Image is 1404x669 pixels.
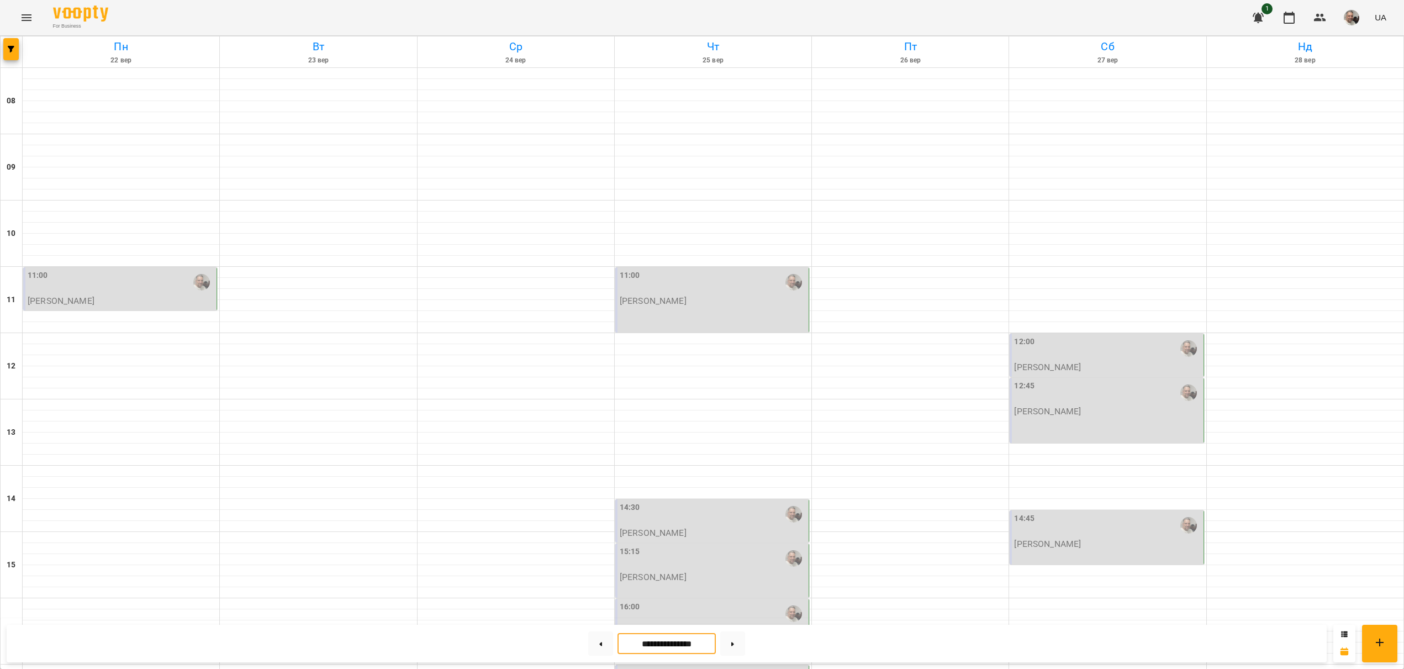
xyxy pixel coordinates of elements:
h6: 24 вер [419,55,613,66]
h6: 22 вер [24,55,218,66]
h6: 13 [7,426,15,439]
img: Voopty Logo [53,6,108,22]
label: 14:30 [620,502,640,514]
label: 11:00 [28,270,48,282]
span: 1 [1262,3,1273,14]
h6: Пт [814,38,1007,55]
p: [PERSON_NAME] [1014,362,1081,372]
p: [PERSON_NAME] [1014,407,1081,416]
h6: Пн [24,38,218,55]
h6: Нд [1208,38,1402,55]
h6: 15 [7,559,15,571]
img: Юрій ГАЛІС [785,550,802,567]
p: [PERSON_NAME] [620,528,687,538]
img: Юрій ГАЛІС [785,274,802,291]
label: 14:45 [1014,513,1034,525]
img: Юрій ГАЛІС [193,274,210,291]
button: Menu [13,4,40,31]
h6: Ср [419,38,613,55]
p: [PERSON_NAME] [1014,539,1081,549]
h6: Вт [221,38,415,55]
h6: Чт [616,38,810,55]
label: 16:00 [620,601,640,613]
img: Юрій ГАЛІС [1180,340,1197,357]
h6: 28 вер [1208,55,1402,66]
p: [PERSON_NAME] [620,572,687,582]
h6: 27 вер [1011,55,1204,66]
p: [PERSON_NAME] [28,296,94,305]
img: Юрій ГАЛІС [1180,384,1197,401]
img: c6e0b29f0dc4630df2824b8ec328bb4d.jpg [1344,10,1359,25]
label: 15:15 [620,546,640,558]
h6: 12 [7,360,15,372]
h6: Сб [1011,38,1204,55]
h6: 10 [7,228,15,240]
h6: 08 [7,95,15,107]
span: UA [1375,12,1386,23]
p: [PERSON_NAME] [620,296,687,305]
img: Юрій ГАЛІС [785,506,802,523]
h6: 23 вер [221,55,415,66]
img: Юрій ГАЛІС [785,605,802,622]
label: 12:00 [1014,336,1034,348]
h6: 11 [7,294,15,306]
h6: 14 [7,493,15,505]
h6: 26 вер [814,55,1007,66]
button: UA [1370,7,1391,28]
label: 12:45 [1014,380,1034,392]
label: 11:00 [620,270,640,282]
span: For Business [53,23,108,30]
img: Юрій ГАЛІС [1180,517,1197,534]
h6: 25 вер [616,55,810,66]
h6: 09 [7,161,15,173]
